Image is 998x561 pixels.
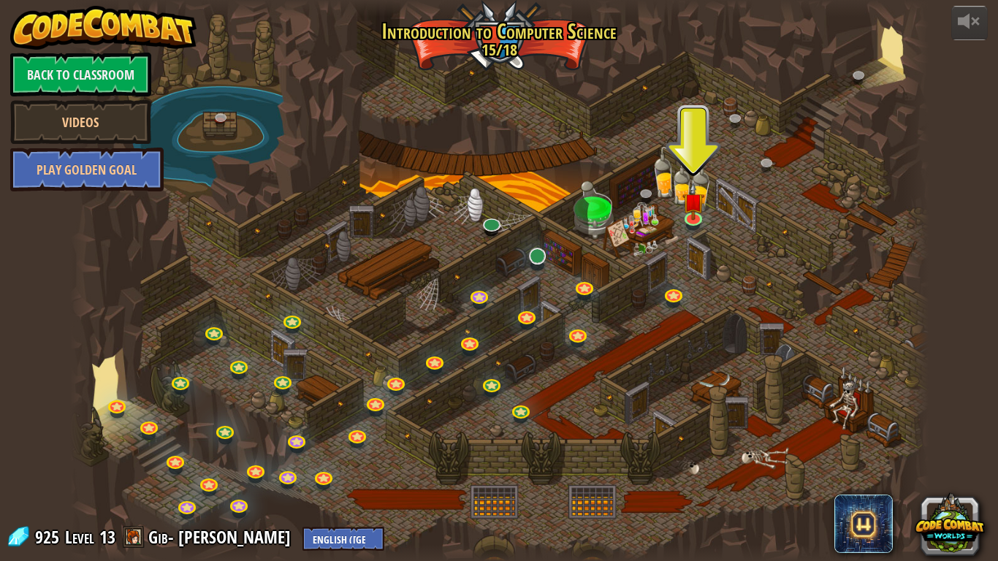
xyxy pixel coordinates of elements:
a: Play Golden Goal [10,148,164,191]
span: 13 [99,525,115,549]
img: CodeCombat - Learn how to code by playing a game [10,6,197,50]
a: Gib- [PERSON_NAME] [148,525,295,549]
span: 925 [35,525,64,549]
span: Level [65,525,94,549]
img: level-banner-unstarted.png [682,183,704,220]
a: Videos [10,100,151,144]
button: Adjust volume [951,6,988,40]
a: Back to Classroom [10,53,151,96]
